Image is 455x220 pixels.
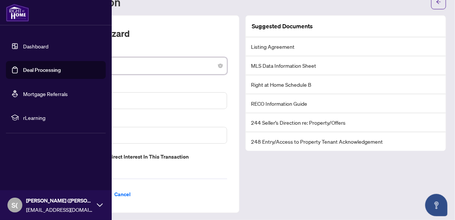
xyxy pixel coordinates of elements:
[246,113,446,132] li: 244 Seller’s Direction re: Property/Offers
[51,48,227,57] label: Transaction Type
[425,194,448,216] button: Open asap
[26,205,93,214] span: [EMAIL_ADDRESS][DOMAIN_NAME]
[114,188,131,200] span: Cancel
[12,200,18,210] span: S(
[6,4,29,22] img: logo
[55,59,223,73] span: Listing - Lease
[26,197,93,205] span: [PERSON_NAME] ([PERSON_NAME]) [PERSON_NAME]
[23,90,68,97] a: Mortgage Referrals
[246,75,446,94] li: Right at Home Schedule B
[23,43,48,50] a: Dashboard
[246,56,446,75] li: MLS Data Information Sheet
[51,83,227,92] label: MLS ID
[252,22,313,31] article: Suggested Documents
[246,37,446,56] li: Listing Agreement
[108,188,137,201] button: Cancel
[23,114,101,122] span: rLearning
[218,64,223,68] span: close-circle
[23,67,61,73] a: Deal Processing
[51,118,227,126] label: Property Address
[246,132,446,151] li: 248 Entry/Access to Property Tenant Acknowledgement
[246,94,446,113] li: RECO Information Guide
[51,153,227,161] label: Do you have direct or indirect interest in this transaction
